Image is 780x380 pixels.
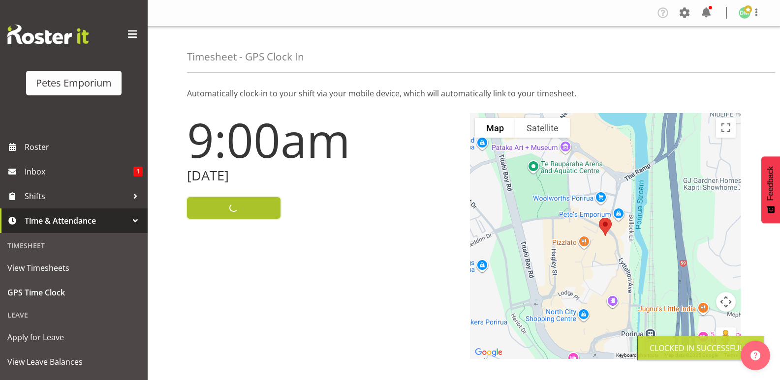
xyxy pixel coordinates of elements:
[650,342,752,354] div: Clocked in Successfully
[2,305,145,325] div: Leave
[766,166,775,201] span: Feedback
[2,350,145,374] a: View Leave Balances
[761,156,780,223] button: Feedback - Show survey
[7,285,140,300] span: GPS Time Clock
[7,330,140,345] span: Apply for Leave
[187,51,304,62] h4: Timesheet - GPS Clock In
[716,118,736,138] button: Toggle fullscreen view
[187,113,458,166] h1: 9:00am
[616,352,658,359] button: Keyboard shortcuts
[36,76,112,90] div: Petes Emporium
[716,327,736,347] button: Drag Pegman onto the map to open Street View
[2,280,145,305] a: GPS Time Clock
[7,25,89,44] img: Rosterit website logo
[472,346,505,359] a: Open this area in Google Maps (opens a new window)
[187,88,741,99] p: Automatically clock-in to your shift via your mobile device, which will automatically link to you...
[7,261,140,275] span: View Timesheets
[7,354,140,369] span: View Leave Balances
[739,7,750,19] img: david-mcauley697.jpg
[133,167,143,176] span: 1
[2,256,145,280] a: View Timesheets
[750,351,760,360] img: help-xxl-2.png
[515,118,570,138] button: Show satellite imagery
[187,168,458,183] h2: [DATE]
[472,346,505,359] img: Google
[716,292,736,312] button: Map camera controls
[2,325,145,350] a: Apply for Leave
[475,118,515,138] button: Show street map
[25,213,128,228] span: Time & Attendance
[2,235,145,256] div: Timesheet
[25,164,133,179] span: Inbox
[25,189,128,204] span: Shifts
[25,140,143,154] span: Roster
